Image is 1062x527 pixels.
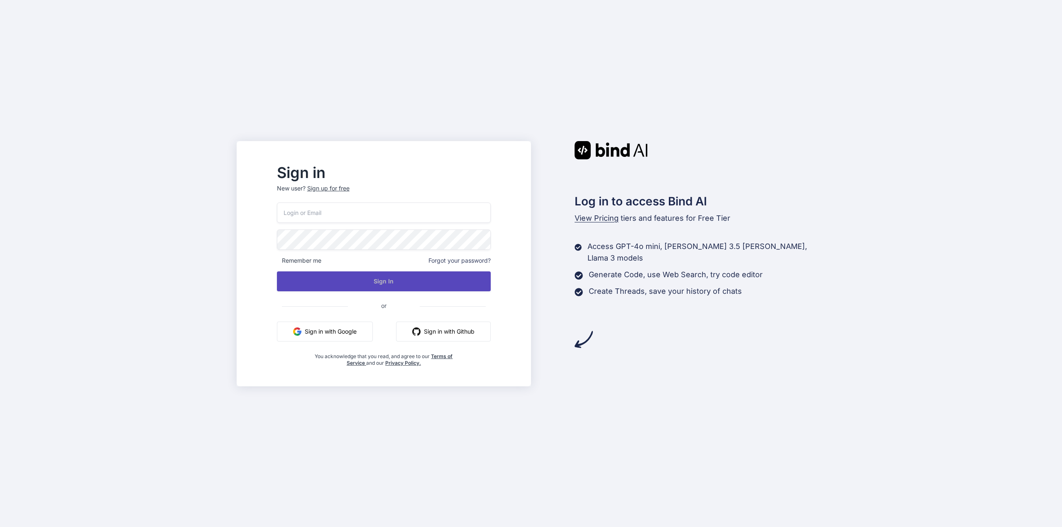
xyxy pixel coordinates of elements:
button: Sign In [277,271,491,291]
p: tiers and features for Free Tier [575,212,825,224]
span: Forgot your password? [428,256,491,265]
input: Login or Email [277,203,491,223]
span: Remember me [277,256,321,265]
img: arrow [575,330,593,349]
img: Bind AI logo [575,141,648,159]
img: github [412,327,421,336]
span: or [348,295,420,316]
div: Sign up for free [307,184,350,193]
img: google [293,327,301,336]
div: You acknowledge that you read, and agree to our and our [313,348,455,366]
span: View Pricing [575,214,619,222]
p: Create Threads, save your history of chats [589,285,742,297]
a: Privacy Policy. [385,360,421,366]
h2: Log in to access Bind AI [575,193,825,210]
button: Sign in with Google [277,322,373,342]
h2: Sign in [277,166,491,179]
button: Sign in with Github [396,322,491,342]
p: Access GPT-4o mini, [PERSON_NAME] 3.5 [PERSON_NAME], Llama 3 models [587,241,825,264]
a: Terms of Service [347,353,453,366]
p: Generate Code, use Web Search, try code editor [589,269,763,281]
p: New user? [277,184,491,203]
